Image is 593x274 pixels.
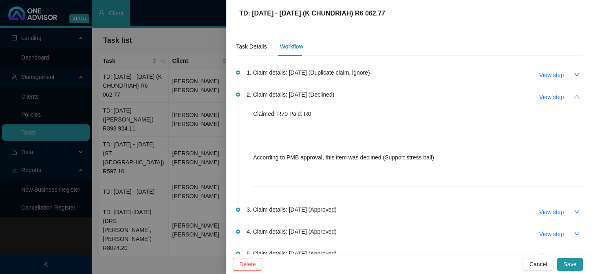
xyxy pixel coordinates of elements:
div: Workflow [280,42,303,51]
span: Delete [239,260,256,269]
span: down [573,252,580,259]
span: Save [563,260,576,269]
span: View step [539,208,564,217]
button: Delete [233,258,262,271]
span: Cancel [529,260,547,269]
button: View step [533,228,570,241]
button: Save [557,258,583,271]
span: 3. Claim details: [DATE] (Approved) [247,205,337,214]
p: Claimed: R70 Paid: R0 [253,109,583,118]
span: 2. Claim details: [DATE] (Declined) [247,90,334,99]
div: Task Details [236,42,267,51]
span: 4. Claim details: [DATE] (Approved) [247,227,337,236]
span: down [573,208,580,215]
span: down [573,230,580,237]
span: View step [539,230,564,239]
span: View step [539,252,564,261]
span: down [573,71,580,78]
button: View step [533,68,570,82]
span: View step [539,71,564,80]
p: According to PMB approval, this item was declined (Support stress ball) [253,153,583,162]
button: View step [533,91,570,104]
span: View step [539,93,564,102]
button: Cancel [522,258,553,271]
span: 5. Claim details: [DATE] (Approved) [247,249,337,258]
button: View step [533,250,570,263]
button: View step [533,205,570,219]
span: up [573,93,580,100]
span: TD: [DATE] - [DATE] (K CHUNDRIAH) R6 062.77 [239,10,385,17]
span: 1. Claim details: [DATE] (Duplicate claim, ignore) [247,68,370,77]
